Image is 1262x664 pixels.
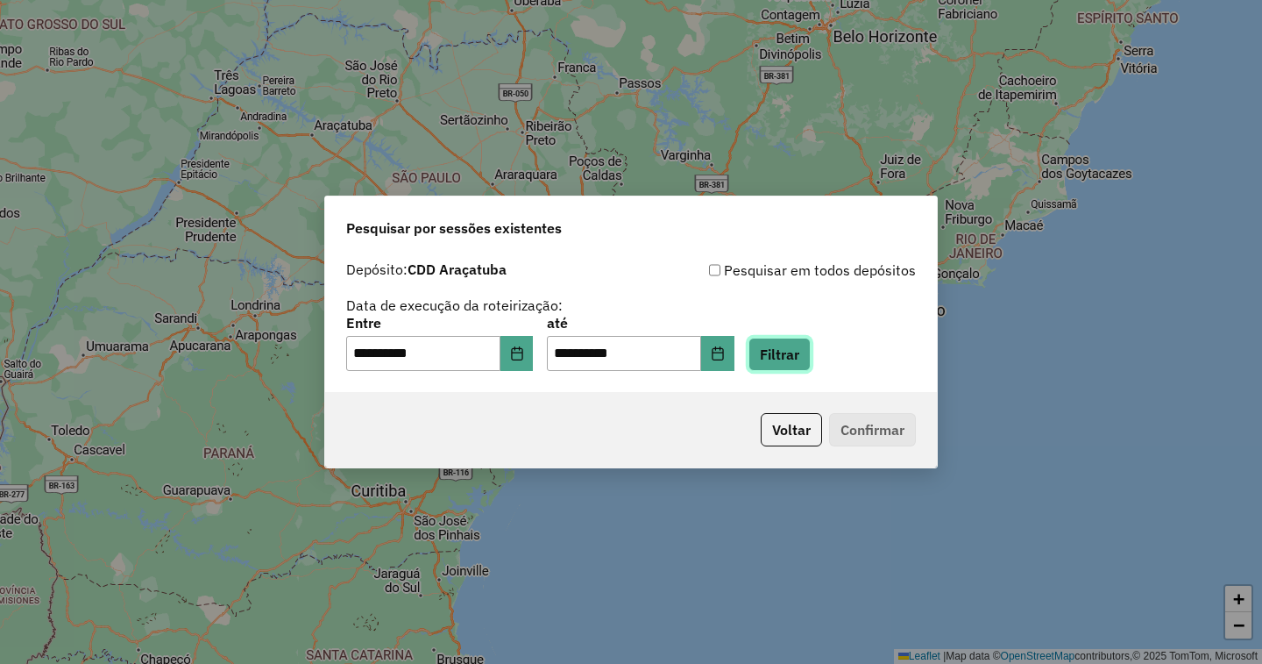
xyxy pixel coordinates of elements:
[547,312,734,333] label: até
[748,338,811,371] button: Filtrar
[346,295,563,316] label: Data de execução da roteirização:
[631,260,916,281] div: Pesquisar em todos depósitos
[346,312,533,333] label: Entre
[701,336,734,371] button: Choose Date
[346,259,507,280] label: Depósito:
[500,336,534,371] button: Choose Date
[761,413,822,446] button: Voltar
[346,218,562,239] span: Pesquisar por sessões existentes
[408,261,507,278] strong: CDD Araçatuba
